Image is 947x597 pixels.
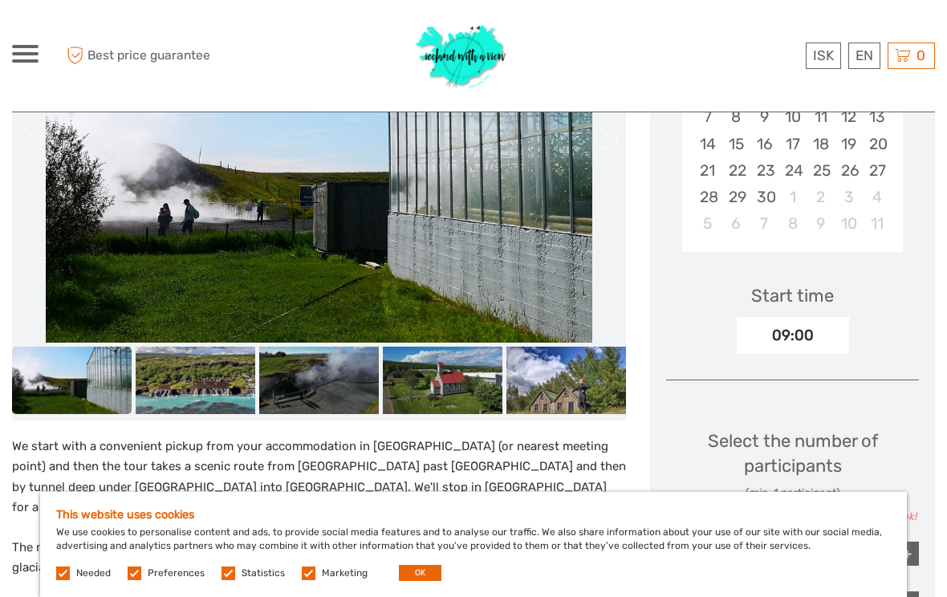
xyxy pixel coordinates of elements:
[666,428,919,525] div: Select the number of participants
[408,16,514,95] img: 1077-ca632067-b948-436b-9c7a-efe9894e108b_logo_big.jpg
[807,184,835,210] div: Choose Thursday, October 2nd, 2025
[751,283,834,308] div: Start time
[722,157,750,184] div: Choose Monday, September 22nd, 2025
[693,104,721,130] div: Choose Sunday, September 7th, 2025
[835,104,863,130] div: Choose Friday, September 12th, 2025
[693,131,721,157] div: Choose Sunday, September 14th, 2025
[22,28,181,41] p: We're away right now. Please check back later!
[383,347,502,414] img: 101fa04e9abe4bfd88a2edaaccb5e7c1_slider_thumbnail.jpeg
[835,157,863,184] div: Choose Friday, September 26th, 2025
[895,542,919,566] div: +
[40,492,907,597] div: We use cookies to personalise content and ads, to provide social media features and to analyse ou...
[813,47,834,63] span: ISK
[750,184,778,210] div: Choose Tuesday, September 30th, 2025
[722,184,750,210] div: Choose Monday, September 29th, 2025
[56,508,891,522] h5: This website uses cookies
[722,131,750,157] div: Choose Monday, September 15th, 2025
[863,131,891,157] div: Choose Saturday, September 20th, 2025
[399,565,441,581] button: OK
[750,157,778,184] div: Choose Tuesday, September 23rd, 2025
[778,184,807,210] div: Choose Wednesday, October 1st, 2025
[750,131,778,157] div: Choose Tuesday, September 16th, 2025
[666,485,919,502] div: (min. 1 participant)
[863,210,891,237] div: Choose Saturday, October 11th, 2025
[863,184,891,210] div: Choose Saturday, October 4th, 2025
[737,317,849,354] div: 09:00
[750,104,778,130] div: Choose Tuesday, September 9th, 2025
[506,347,626,414] img: 5352c229bcf9462ab73c1e477ddf17dc_slider_thumbnail.jpeg
[63,43,243,69] span: Best price guarantee
[778,131,807,157] div: Choose Wednesday, September 17th, 2025
[693,210,721,237] div: Choose Sunday, October 5th, 2025
[807,104,835,130] div: Choose Thursday, September 11th, 2025
[722,210,750,237] div: Choose Monday, October 6th, 2025
[259,347,379,414] img: 1881f195f4d5476fba91cb4375d994ec_slider_thumbnail.jpeg
[807,131,835,157] div: Choose Thursday, September 18th, 2025
[835,131,863,157] div: Choose Friday, September 19th, 2025
[863,157,891,184] div: Choose Saturday, September 27th, 2025
[12,347,132,414] img: 11cf5fc57c084216aeef473d9c65b431_slider_thumbnail.jpeg
[693,184,721,210] div: Choose Sunday, September 28th, 2025
[807,157,835,184] div: Choose Thursday, September 25th, 2025
[693,157,721,184] div: Choose Sunday, September 21st, 2025
[778,104,807,130] div: Choose Wednesday, September 10th, 2025
[835,184,863,210] div: Choose Friday, October 3rd, 2025
[863,104,891,130] div: Choose Saturday, September 13th, 2025
[722,104,750,130] div: Choose Monday, September 8th, 2025
[148,567,205,580] label: Preferences
[322,567,368,580] label: Marketing
[12,538,626,579] p: The next stage of the tour takes us away from the busy [GEOGRAPHIC_DATA] into rich farmland and a...
[914,47,928,63] span: 0
[807,210,835,237] div: Choose Thursday, October 9th, 2025
[778,210,807,237] div: Choose Wednesday, October 8th, 2025
[12,437,626,518] p: We start with a convenient pickup from your accommodation in [GEOGRAPHIC_DATA] (or nearest meetin...
[687,77,897,237] div: month 2025-09
[835,210,863,237] div: Choose Friday, October 10th, 2025
[185,25,204,44] button: Open LiveChat chat widget
[848,43,880,69] div: EN
[778,157,807,184] div: Choose Wednesday, September 24th, 2025
[750,210,778,237] div: Choose Tuesday, October 7th, 2025
[136,347,255,414] img: 872963b8b184453aa466af5a8bfae364_slider_thumbnail.jpeg
[242,567,285,580] label: Statistics
[76,567,111,580] label: Needed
